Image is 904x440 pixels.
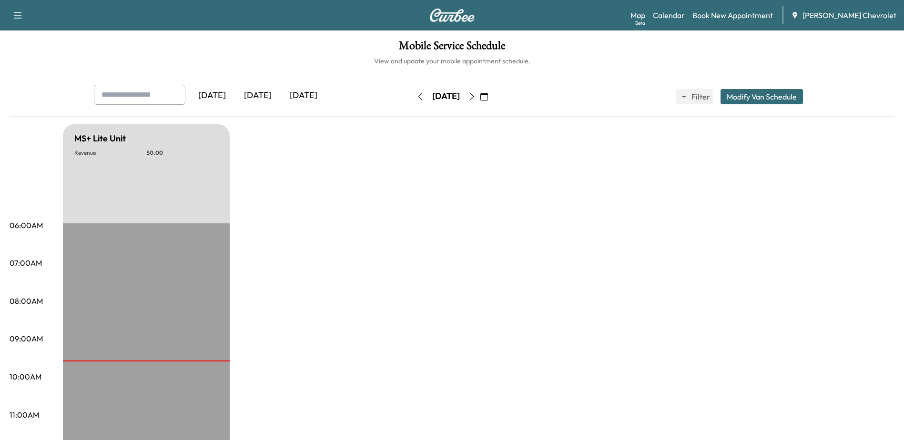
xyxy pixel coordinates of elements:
p: Revenue [74,149,146,157]
p: 06:00AM [10,220,43,231]
h1: Mobile Service Schedule [10,40,894,56]
p: 11:00AM [10,409,39,420]
p: 07:00AM [10,257,42,269]
div: Beta [635,20,645,27]
h6: View and update your mobile appointment schedule. [10,56,894,66]
p: 08:00AM [10,295,43,307]
a: Book New Appointment [692,10,773,21]
div: [DATE] [235,85,281,107]
p: 09:00AM [10,333,43,344]
div: [DATE] [189,85,235,107]
a: MapBeta [630,10,645,21]
div: [DATE] [281,85,326,107]
p: $ 0.00 [146,149,218,157]
span: Filter [691,91,709,102]
span: [PERSON_NAME] Chevrolet [802,10,896,21]
button: Filter [676,89,713,104]
p: 10:00AM [10,371,41,382]
a: Calendar [653,10,685,21]
button: Modify Van Schedule [721,89,803,104]
img: Curbee Logo [429,9,475,22]
div: [DATE] [432,90,460,102]
h5: MS+ Lite Unit [74,132,126,145]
